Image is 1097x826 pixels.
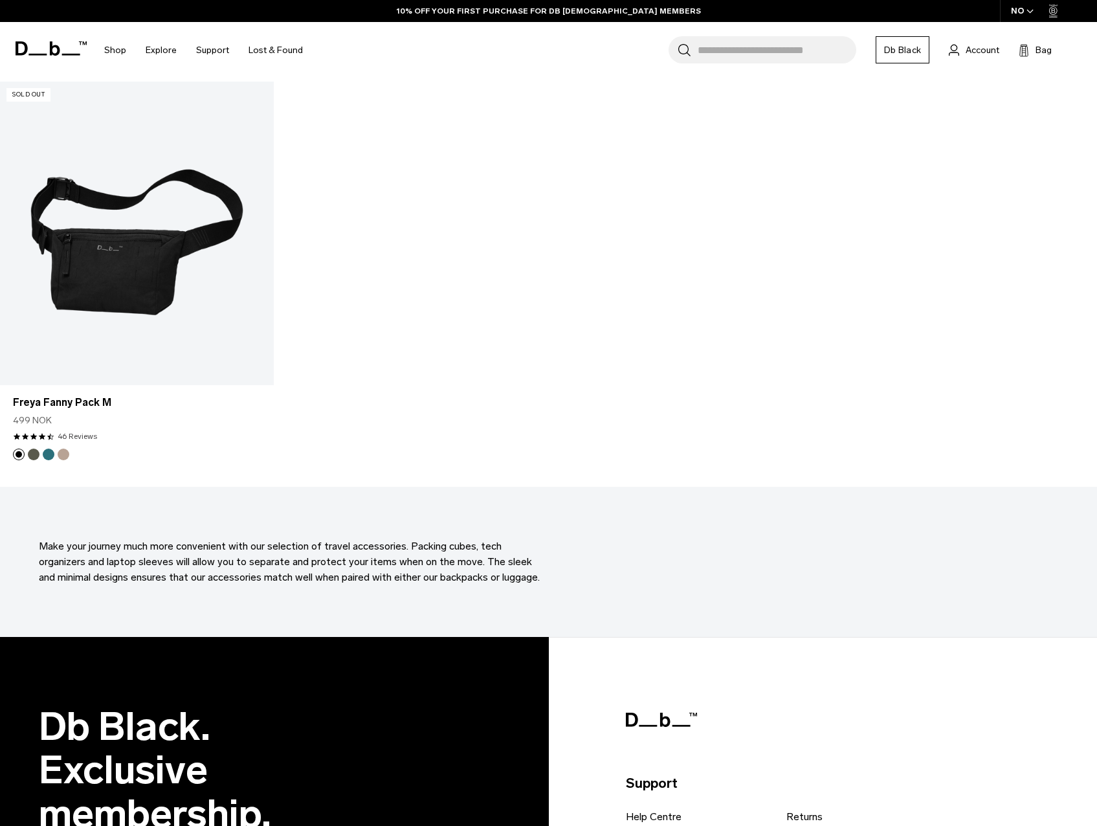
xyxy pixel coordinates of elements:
[626,773,1050,794] p: Support
[6,88,50,102] p: Sold Out
[13,414,52,427] span: 499 NOK
[28,449,39,460] button: Moss Green
[13,449,25,460] button: Black Out
[13,395,261,410] a: Freya Fanny Pack M
[626,809,681,825] a: Help Centre
[39,539,544,585] p: Make your journey much more convenient with our selection of travel accessories. Packing cubes, t...
[876,36,929,63] a: Db Black
[1036,43,1052,57] span: Bag
[43,449,54,460] button: Midnight Teal
[949,42,999,58] a: Account
[1019,42,1052,58] button: Bag
[104,27,126,73] a: Shop
[786,809,823,825] a: Returns
[249,27,303,73] a: Lost & Found
[94,22,313,78] nav: Main Navigation
[397,5,701,17] a: 10% OFF YOUR FIRST PURCHASE FOR DB [DEMOGRAPHIC_DATA] MEMBERS
[966,43,999,57] span: Account
[58,430,97,442] a: 46 reviews
[146,27,177,73] a: Explore
[196,27,229,73] a: Support
[58,449,69,460] button: Fogbow Beige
